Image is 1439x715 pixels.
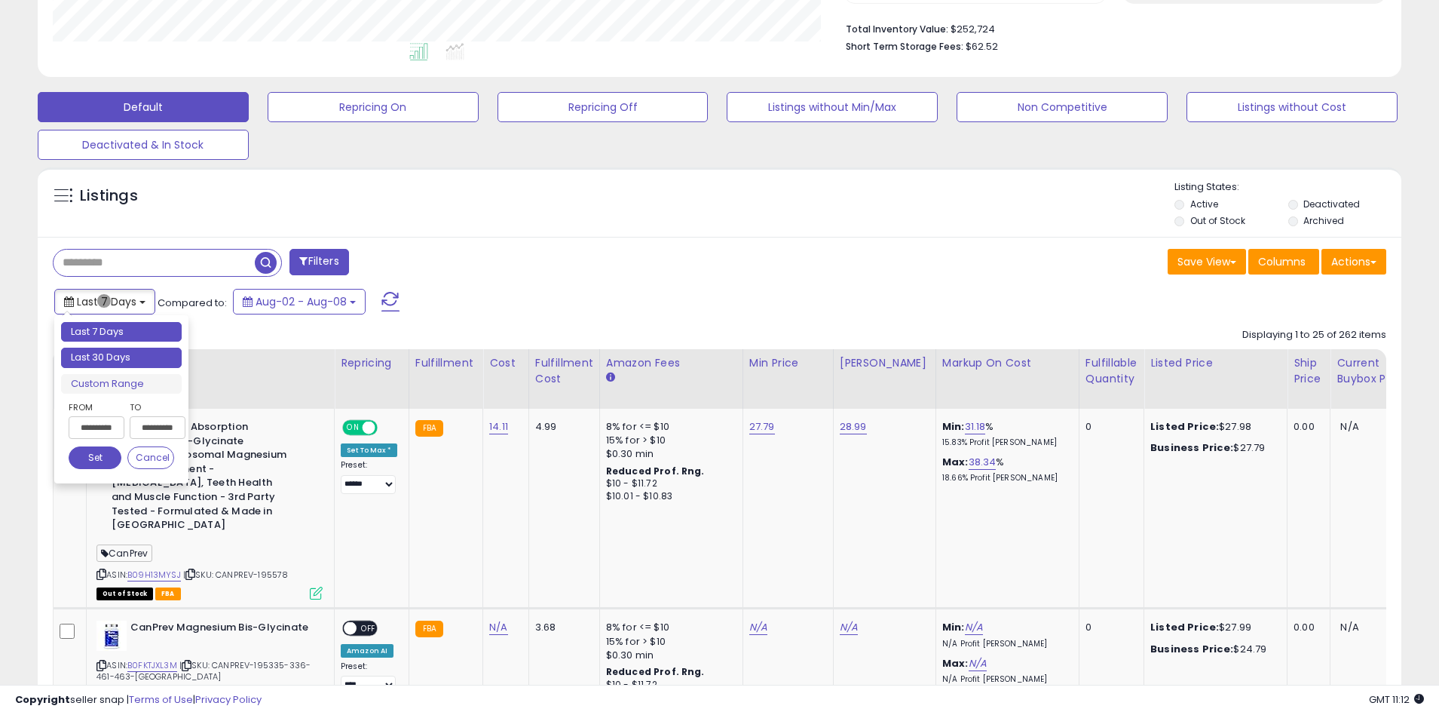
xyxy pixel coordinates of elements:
[268,92,479,122] button: Repricing On
[942,473,1067,483] p: 18.66% Profit [PERSON_NAME]
[1294,621,1318,634] div: 0.00
[1150,621,1275,634] div: $27.99
[96,621,127,651] img: 41ipPX1hi9L._SL40_.jpg
[256,294,347,309] span: Aug-02 - Aug-08
[1369,692,1424,707] span: 2025-08-16 11:12 GMT
[127,659,177,672] a: B0FKTJXL3M
[38,92,249,122] button: Default
[96,588,153,600] span: All listings that are currently out of stock and unavailable for purchase on Amazon
[840,419,867,434] a: 28.99
[341,443,397,457] div: Set To Max *
[489,419,508,434] a: 14.11
[195,692,262,707] a: Privacy Policy
[15,692,70,707] strong: Copyright
[96,420,323,598] div: ASIN:
[606,665,705,678] b: Reduced Prof. Rng.
[489,620,507,635] a: N/A
[341,355,403,371] div: Repricing
[61,322,182,342] li: Last 7 Days
[942,639,1067,649] p: N/A Profit [PERSON_NAME]
[158,296,227,310] span: Compared to:
[966,39,998,54] span: $62.52
[965,620,983,635] a: N/A
[957,92,1168,122] button: Non Competitive
[606,649,731,662] div: $0.30 min
[1340,620,1358,634] span: N/A
[127,569,181,582] a: B09H13MYSJ
[606,621,731,634] div: 8% for <= $10
[357,622,381,635] span: OFF
[80,186,138,207] h5: Listings
[606,434,731,447] div: 15% for > $10
[415,355,476,371] div: Fulfillment
[942,437,1067,448] p: 15.83% Profit [PERSON_NAME]
[606,465,705,477] b: Reduced Prof. Rng.
[289,249,348,275] button: Filters
[606,447,731,461] div: $0.30 min
[69,446,121,469] button: Set
[606,420,731,434] div: 8% for <= $10
[535,420,588,434] div: 4.99
[77,294,136,309] span: Last 7 Days
[942,620,965,634] b: Min:
[749,419,775,434] a: 27.79
[942,656,969,671] b: Max:
[942,355,1073,371] div: Markup on Cost
[1321,249,1386,275] button: Actions
[130,621,314,639] b: CanPrev Magnesium Bis-Glycinate
[727,92,938,122] button: Listings without Min/Max
[1294,420,1318,434] div: 0.00
[965,419,986,434] a: 31.18
[1150,642,1233,656] b: Business Price:
[61,348,182,368] li: Last 30 Days
[375,422,400,434] span: OFF
[415,420,443,437] small: FBA
[1303,198,1360,210] label: Deactivated
[535,621,588,634] div: 3.68
[606,635,731,649] div: 15% for > $10
[749,355,827,371] div: Min Price
[341,460,397,494] div: Preset:
[183,569,289,581] span: | SKU: CANPREV-195578
[61,374,182,394] li: Custom Range
[840,355,929,371] div: [PERSON_NAME]
[127,446,174,469] button: Cancel
[969,455,997,470] a: 38.34
[942,456,1067,483] div: %
[935,349,1079,409] th: The percentage added to the cost of goods (COGS) that forms the calculator for Min & Max prices.
[535,355,593,387] div: Fulfillment Cost
[606,490,731,503] div: $10.01 - $10.83
[1186,92,1398,122] button: Listings without Cost
[749,620,767,635] a: N/A
[1294,355,1324,387] div: Ship Price
[69,400,121,415] label: From
[846,40,963,53] b: Short Term Storage Fees:
[1340,419,1358,434] span: N/A
[942,419,965,434] b: Min:
[1242,328,1386,342] div: Displaying 1 to 25 of 262 items
[1303,214,1344,227] label: Archived
[1336,355,1414,387] div: Current Buybox Price
[1150,420,1275,434] div: $27.98
[112,420,295,536] b: CanPrev - High Absorption Magnesium Bis-Glycinate Chelated - Liposomal Magnesium Liquid Supplemen...
[1248,249,1319,275] button: Columns
[1085,355,1137,387] div: Fulfillable Quantity
[1174,180,1401,195] p: Listing States:
[415,621,443,637] small: FBA
[1150,620,1219,634] b: Listed Price:
[606,371,615,385] small: Amazon Fees.
[1190,198,1218,210] label: Active
[54,289,155,315] button: Last 7 Days
[96,545,152,562] span: CanPrev
[1150,440,1233,455] b: Business Price:
[1168,249,1246,275] button: Save View
[1150,441,1275,455] div: $27.79
[1085,621,1132,634] div: 0
[969,656,987,671] a: N/A
[341,661,397,695] div: Preset:
[846,19,1375,37] li: $252,724
[93,355,328,371] div: Title
[341,644,393,658] div: Amazon AI
[129,692,193,707] a: Terms of Use
[233,289,366,315] button: Aug-02 - Aug-08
